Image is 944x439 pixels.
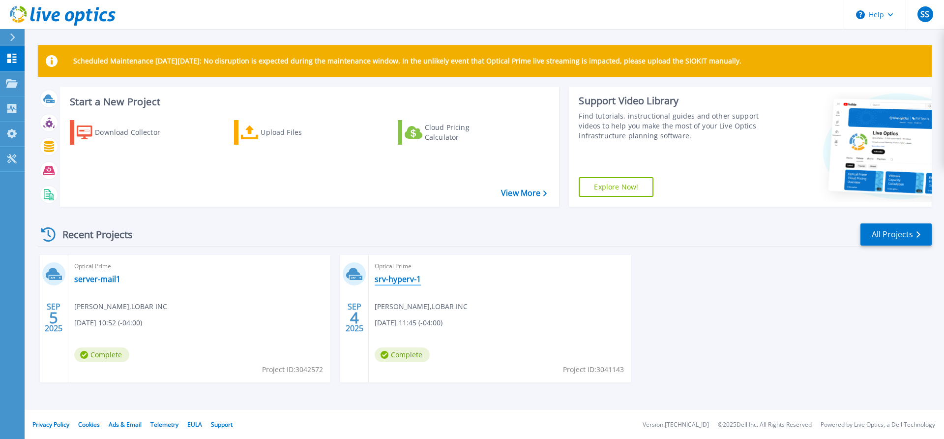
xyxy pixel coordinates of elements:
[211,420,233,429] a: Support
[74,347,129,362] span: Complete
[375,301,468,312] span: [PERSON_NAME] , LOBAR INC
[375,274,421,284] a: srv-hyperv-1
[187,420,202,429] a: EULA
[109,420,142,429] a: Ads & Email
[150,420,178,429] a: Telemetry
[643,422,709,428] li: Version: [TECHNICAL_ID]
[38,222,146,247] div: Recent Projects
[74,301,167,312] span: [PERSON_NAME] , LOBAR INC
[234,120,344,145] a: Upload Files
[262,364,323,375] span: Project ID: 3042572
[261,123,339,142] div: Upload Files
[821,422,935,428] li: Powered by Live Optics, a Dell Technology
[398,120,507,145] a: Cloud Pricing Calculator
[74,261,324,272] span: Optical Prime
[74,274,120,284] a: server-mail1
[501,188,547,198] a: View More
[425,123,503,142] div: Cloud Pricing Calculator
[563,364,624,375] span: Project ID: 3041143
[860,223,932,246] a: All Projects
[73,57,741,65] p: Scheduled Maintenance [DATE][DATE]: No disruption is expected during the maintenance window. In t...
[345,300,364,336] div: SEP 2025
[579,177,653,197] a: Explore Now!
[49,314,58,322] span: 5
[350,314,359,322] span: 4
[375,347,430,362] span: Complete
[74,317,142,328] span: [DATE] 10:52 (-04:00)
[718,422,812,428] li: © 2025 Dell Inc. All Rights Reserved
[375,261,625,272] span: Optical Prime
[32,420,69,429] a: Privacy Policy
[375,317,442,328] span: [DATE] 11:45 (-04:00)
[44,300,63,336] div: SEP 2025
[70,120,179,145] a: Download Collector
[78,420,100,429] a: Cookies
[579,111,764,141] div: Find tutorials, instructional guides and other support videos to help you make the most of your L...
[579,94,764,107] div: Support Video Library
[70,96,547,107] h3: Start a New Project
[95,123,174,142] div: Download Collector
[920,10,929,18] span: SS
